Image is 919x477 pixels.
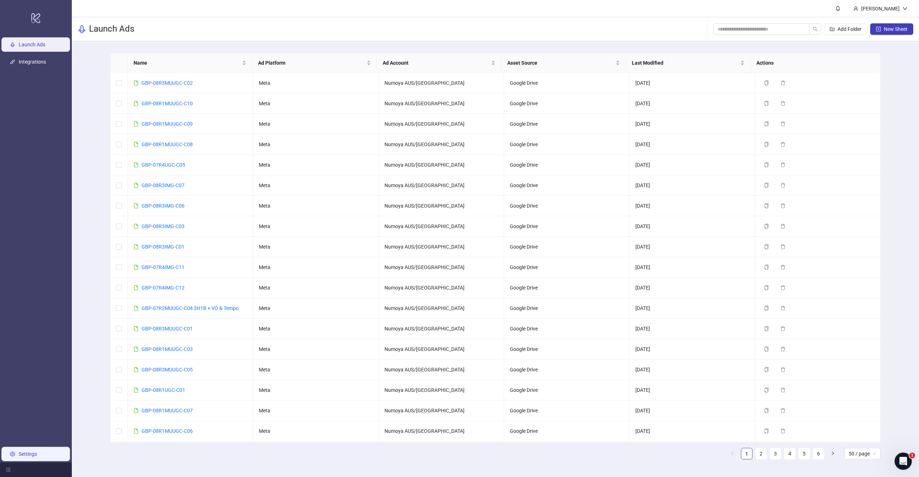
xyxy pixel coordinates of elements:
[253,175,379,196] td: Meta
[379,421,504,441] td: Numoya AUS/[GEOGRAPHIC_DATA]
[19,451,37,457] a: Settings
[89,23,134,35] h3: Launch Ads
[504,380,630,400] td: Google Drive
[134,142,139,147] span: file
[630,380,755,400] td: [DATE]
[134,265,139,270] span: file
[141,162,185,168] a: GBP-07R4UGC-C05
[780,142,785,147] span: delete
[764,162,769,167] span: copy
[858,5,902,13] div: [PERSON_NAME]
[253,421,379,441] td: Meta
[379,114,504,134] td: Numoya AUS/[GEOGRAPHIC_DATA]
[253,380,379,400] td: Meta
[909,453,915,458] span: 1
[630,114,755,134] td: [DATE]
[504,421,630,441] td: Google Drive
[756,448,766,459] a: 2
[253,319,379,339] td: Meta
[770,448,781,459] a: 3
[141,408,193,413] a: GBP-08R1MUUGC-C07
[870,23,913,35] button: New Sheet
[764,203,769,208] span: copy
[141,182,185,188] a: GBP-08R3IMG-C07
[379,441,504,462] td: Numoya AUS/[GEOGRAPHIC_DATA]
[630,441,755,462] td: [DATE]
[253,441,379,462] td: Meta
[6,467,11,472] span: menu-fold
[253,216,379,237] td: Meta
[780,80,785,85] span: delete
[134,306,139,311] span: file
[134,408,139,413] span: file
[253,196,379,216] td: Meta
[379,339,504,360] td: Numoya AUS/[GEOGRAPHIC_DATA]
[884,26,908,32] span: New Sheet
[379,400,504,421] td: Numoya AUS/[GEOGRAPHIC_DATA]
[19,42,45,47] a: Launch Ads
[134,101,139,106] span: file
[134,80,139,85] span: file
[780,162,785,167] span: delete
[141,305,239,311] a: GBP-07R2MUUGC-C04 3H1B + VO & Tempo
[780,388,785,393] span: delete
[379,216,504,237] td: Numoya AUS/[GEOGRAPHIC_DATA]
[813,448,824,459] a: 6
[504,114,630,134] td: Google Drive
[764,101,769,106] span: copy
[504,257,630,278] td: Google Drive
[141,428,193,434] a: GBP-08R1MUUGC-C06
[379,298,504,319] td: Numoya AUS/[GEOGRAPHIC_DATA]
[780,306,785,311] span: delete
[727,448,738,459] li: Previous Page
[253,155,379,175] td: Meta
[764,244,769,249] span: copy
[253,114,379,134] td: Meta
[630,237,755,257] td: [DATE]
[813,27,818,32] span: search
[141,203,185,209] a: GBP-08R3IMG-C06
[630,298,755,319] td: [DATE]
[507,59,614,67] span: Asset Source
[764,429,769,434] span: copy
[751,53,875,73] th: Actions
[141,326,193,332] a: GBP-08R3MUUGC-C01
[141,223,185,229] a: GBP-08R3IMG-C03
[895,453,912,470] iframe: Intercom live chat
[253,400,379,421] td: Meta
[504,216,630,237] td: Google Drive
[379,73,504,93] td: Numoya AUS/[GEOGRAPHIC_DATA]
[632,59,739,67] span: Last Modified
[764,142,769,147] span: copy
[253,237,379,257] td: Meta
[504,400,630,421] td: Google Drive
[128,53,252,73] th: Name
[504,441,630,462] td: Google Drive
[502,53,626,73] th: Asset Source
[253,278,379,298] td: Meta
[764,408,769,413] span: copy
[764,121,769,126] span: copy
[831,451,835,455] span: right
[764,183,769,188] span: copy
[141,121,193,127] a: GBP-08R1MUUGC-C09
[780,367,785,372] span: delete
[379,380,504,400] td: Numoya AUS/[GEOGRAPHIC_DATA]
[780,224,785,229] span: delete
[134,121,139,126] span: file
[504,175,630,196] td: Google Drive
[780,183,785,188] span: delete
[630,175,755,196] td: [DATE]
[379,360,504,380] td: Numoya AUS/[GEOGRAPHIC_DATA]
[764,80,769,85] span: copy
[741,448,752,459] li: 1
[379,155,504,175] td: Numoya AUS/[GEOGRAPHIC_DATA]
[504,298,630,319] td: Google Drive
[764,347,769,352] span: copy
[764,265,769,270] span: copy
[504,360,630,380] td: Google Drive
[134,59,241,67] span: Name
[134,285,139,290] span: file
[258,59,365,67] span: Ad Platform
